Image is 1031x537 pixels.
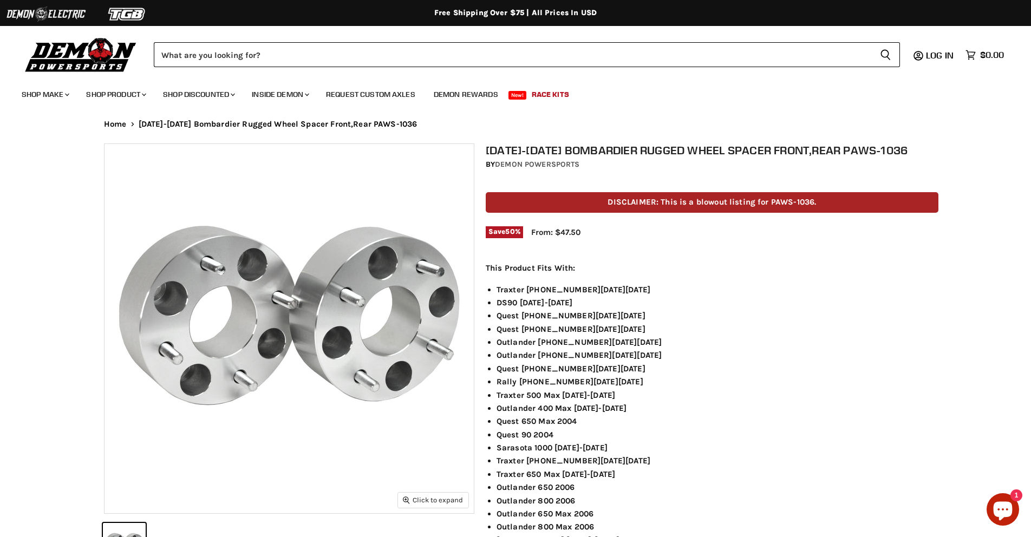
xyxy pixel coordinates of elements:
span: 50 [505,227,514,235]
a: $0.00 [960,47,1009,63]
h1: [DATE]-[DATE] Bombardier Rugged Wheel Spacer Front,Rear PAWS-1036 [486,143,938,157]
li: Quest 650 Max 2004 [497,415,938,428]
span: Save % [486,226,523,238]
img: TGB Logo 2 [87,4,168,24]
span: From: $47.50 [531,227,580,237]
a: Home [104,120,127,129]
span: Click to expand [403,496,463,504]
li: DS90 [DATE]-[DATE] [497,296,938,309]
form: Product [154,42,900,67]
div: Free Shipping Over $75 | All Prices In USD [82,8,949,18]
li: Quest [PHONE_NUMBER][DATE][DATE] [497,309,938,322]
img: Demon Electric Logo 2 [5,4,87,24]
li: Sarasota 1000 [DATE]-[DATE] [497,441,938,454]
li: Quest [PHONE_NUMBER][DATE][DATE] [497,323,938,336]
a: Shop Discounted [155,83,242,106]
li: Outlander 400 Max [DATE]-[DATE] [497,402,938,415]
a: Demon Powersports [495,160,579,169]
span: [DATE]-[DATE] Bombardier Rugged Wheel Spacer Front,Rear PAWS-1036 [139,120,417,129]
ul: Main menu [14,79,1001,106]
p: DISCLAIMER: This is a blowout listing for PAWS-1036. [486,192,938,212]
a: Request Custom Axles [318,83,423,106]
li: Outlander 800 2006 [497,494,938,507]
inbox-online-store-chat: Shopify online store chat [983,493,1022,528]
button: Search [871,42,900,67]
input: Search [154,42,871,67]
li: Outlander 800 Max 2006 [497,520,938,533]
li: Outlander [PHONE_NUMBER][DATE][DATE] [497,336,938,349]
li: Outlander 650 Max 2006 [497,507,938,520]
span: $0.00 [980,50,1004,60]
a: Inside Demon [244,83,316,106]
li: Traxter 650 Max [DATE]-[DATE] [497,468,938,481]
li: Traxter [PHONE_NUMBER][DATE][DATE] [497,283,938,296]
a: Shop Product [78,83,153,106]
span: Log in [926,50,954,61]
p: This Product Fits With: [486,261,938,274]
li: Quest [PHONE_NUMBER][DATE][DATE] [497,362,938,375]
button: Click to expand [398,493,468,507]
li: Traxter [PHONE_NUMBER][DATE][DATE] [497,454,938,467]
a: Shop Make [14,83,76,106]
img: 1999-2016 Bombardier Rugged Wheel Spacer Front,Rear PAWS-1036 [105,144,474,513]
a: Race Kits [524,83,577,106]
a: Demon Rewards [426,83,506,106]
li: Outlander [PHONE_NUMBER][DATE][DATE] [497,349,938,362]
li: Traxter 500 Max [DATE]-[DATE] [497,389,938,402]
li: Quest 90 2004 [497,428,938,441]
img: Demon Powersports [22,35,140,74]
li: Outlander 650 2006 [497,481,938,494]
div: by [486,159,938,171]
span: New! [508,91,527,100]
nav: Breadcrumbs [82,120,949,129]
a: Log in [921,50,960,60]
li: Rally [PHONE_NUMBER][DATE][DATE] [497,375,938,388]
